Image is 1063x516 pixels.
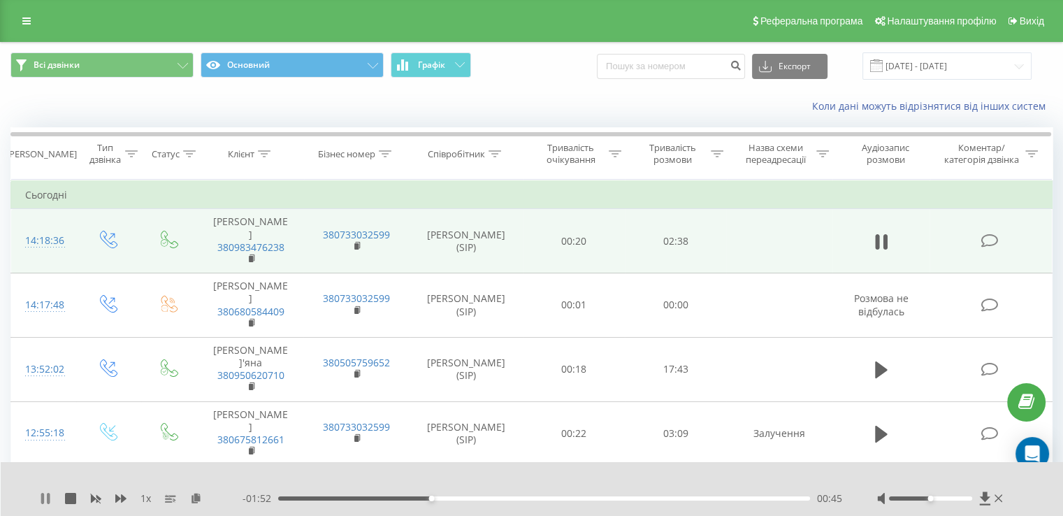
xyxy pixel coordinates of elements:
div: Аудіозапис розмови [845,142,927,166]
div: Коментар/категорія дзвінка [940,142,1022,166]
span: Реферальна програма [760,15,863,27]
td: Сьогодні [11,181,1053,209]
a: 380675812661 [217,433,284,446]
span: 1 x [140,492,151,506]
a: 380733032599 [323,292,390,305]
span: Розмова не відбулась [854,292,909,317]
div: Тривалість очікування [536,142,606,166]
td: [PERSON_NAME] [198,273,303,338]
button: Основний [201,52,384,78]
div: 14:18:36 [25,227,62,255]
input: Пошук за номером [597,54,745,79]
td: [PERSON_NAME] (SIP) [410,337,523,401]
div: Тривалість розмови [637,142,707,166]
a: Коли дані можуть відрізнятися вiд інших систем [812,99,1053,113]
td: [PERSON_NAME]'яна [198,337,303,401]
span: Всі дзвінки [34,59,80,71]
td: [PERSON_NAME] (SIP) [410,273,523,338]
td: 00:18 [523,337,625,401]
td: [PERSON_NAME] [198,401,303,466]
td: [PERSON_NAME] (SIP) [410,401,523,466]
a: 380733032599 [323,228,390,241]
td: [PERSON_NAME] [198,209,303,273]
td: 17:43 [625,337,726,401]
a: 380680584409 [217,305,284,318]
div: 13:52:02 [25,356,62,383]
span: 00:45 [817,492,842,506]
div: [PERSON_NAME] [6,148,77,160]
span: - 01:52 [243,492,278,506]
span: Налаштування профілю [887,15,996,27]
td: [PERSON_NAME] (SIP) [410,209,523,273]
div: 12:55:18 [25,420,62,447]
div: Open Intercom Messenger [1015,437,1049,471]
button: Експорт [752,54,827,79]
td: 00:00 [625,273,726,338]
td: 02:38 [625,209,726,273]
a: 380983476238 [217,241,284,254]
div: Статус [152,148,180,160]
button: Графік [391,52,471,78]
div: Клієнт [228,148,254,160]
span: Вихід [1020,15,1044,27]
div: Accessibility label [927,496,933,501]
td: 00:22 [523,401,625,466]
div: 14:17:48 [25,292,62,319]
button: Всі дзвінки [10,52,194,78]
td: 00:20 [523,209,625,273]
div: Accessibility label [429,496,435,501]
div: Назва схеми переадресації [739,142,813,166]
div: Співробітник [428,148,485,160]
td: Залучення [726,401,832,466]
div: Тип дзвінка [88,142,121,166]
a: 380950620710 [217,368,284,382]
td: 03:09 [625,401,726,466]
a: 380733032599 [323,420,390,433]
div: Бізнес номер [318,148,375,160]
a: 380505759652 [323,356,390,369]
td: 00:01 [523,273,625,338]
span: Графік [418,60,445,70]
